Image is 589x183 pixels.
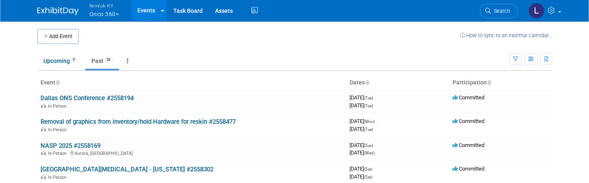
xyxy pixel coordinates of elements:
[374,166,375,172] span: -
[350,173,372,180] span: [DATE]
[48,175,69,180] span: In-Person
[41,127,46,131] img: In-Person Event
[350,142,376,148] span: [DATE]
[449,76,552,90] th: Participation
[41,149,343,156] div: Aurora, [GEOGRAPHIC_DATA]
[453,118,484,124] span: Committed
[364,119,375,124] span: (Mon)
[480,4,518,18] a: Search
[453,142,484,148] span: Committed
[41,94,134,102] a: Dallas ONS Conference #2558194
[376,118,377,124] span: -
[41,118,236,125] a: Removal of graphics from inventory/hold Hardware for reskin #2558477
[487,79,491,86] a: Sort by Participation Type
[350,126,373,132] span: [DATE]
[350,118,377,124] span: [DATE]
[89,1,119,10] span: Nimlok KY
[364,151,375,155] span: (Wed)
[364,175,372,179] span: (Sat)
[37,76,346,90] th: Event
[48,151,69,156] span: In-Person
[85,53,119,69] a: Past36
[48,127,69,132] span: In-Person
[364,104,373,108] span: (Tue)
[37,53,84,69] a: Upcoming9
[350,94,376,101] span: [DATE]
[453,166,484,172] span: Committed
[37,7,79,15] img: ExhibitDay
[365,79,369,86] a: Sort by Start Date
[41,104,46,108] img: In-Person Event
[350,149,375,156] span: [DATE]
[41,175,46,179] img: In-Person Event
[48,104,69,109] span: In-Person
[529,3,544,19] img: Luc Schaefer
[374,142,376,148] span: -
[453,94,484,101] span: Committed
[364,96,373,100] span: (Tue)
[55,79,60,86] a: Sort by Event Name
[364,143,373,148] span: (Sun)
[37,29,79,44] button: Add Event
[364,167,372,171] span: (Sat)
[104,57,113,63] span: 36
[374,94,376,101] span: -
[460,32,552,39] a: How to sync to an external calendar...
[491,8,510,14] span: Search
[70,57,77,63] span: 9
[41,142,101,149] a: NASP 2025 #2558169
[346,76,449,90] th: Dates
[41,166,213,173] a: [GEOGRAPHIC_DATA][MEDICAL_DATA] - [US_STATE] #2558302
[41,151,46,155] img: In-Person Event
[364,127,373,132] span: (Tue)
[350,102,373,108] span: [DATE]
[350,166,375,172] span: [DATE]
